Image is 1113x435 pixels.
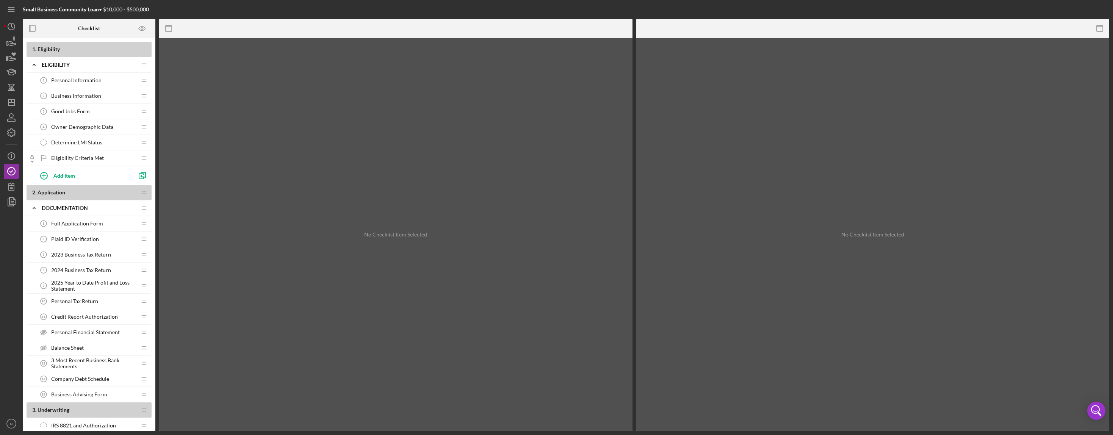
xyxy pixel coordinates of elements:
[51,139,102,146] span: Determine LMI Status
[32,189,36,196] span: 2 .
[42,62,136,68] div: Eligibility
[51,329,120,335] span: Personal Financial Statement
[42,393,45,396] tspan: 14
[51,252,111,258] span: 2023 Business Tax Return
[51,155,104,161] span: Eligibility Criteria Met
[51,422,116,429] span: IRS 8821 and Authorization
[42,299,45,303] tspan: 10
[43,78,45,82] tspan: 1
[51,298,98,304] span: Personal Tax Return
[51,124,113,130] span: Owner Demographic Data
[51,221,103,227] span: Full Application Form
[43,237,45,241] tspan: 6
[51,267,111,273] span: 2024 Business Tax Return
[43,222,45,225] tspan: 5
[38,46,60,52] span: Eligibility
[42,361,45,365] tspan: 12
[51,345,84,351] span: Balance Sheet
[43,94,45,98] tspan: 2
[32,407,36,413] span: 3 .
[51,376,109,382] span: Company Debt Schedule
[42,377,45,381] tspan: 13
[43,125,45,129] tspan: 4
[364,232,427,238] div: No Checklist Item Selected
[51,236,99,242] span: Plaid ID Verification
[43,284,45,288] tspan: 9
[1087,402,1105,420] div: Open Intercom Messenger
[43,268,45,272] tspan: 8
[38,189,65,196] span: Application
[34,168,133,183] button: Add Item
[4,416,19,431] button: N
[43,253,45,257] tspan: 7
[51,314,118,320] span: Credit Report Authorization
[51,108,90,114] span: Good Jobs Form
[51,391,107,397] span: Business Advising Form
[53,168,75,183] div: Add Item
[42,205,136,211] div: Documentation
[23,6,99,13] b: Small Business Community Loan
[42,315,45,319] tspan: 11
[32,46,36,52] span: 1 .
[23,6,149,13] div: • $10,000 - $500,000
[51,93,101,99] span: Business Information
[78,25,100,31] b: Checklist
[10,422,13,426] text: N
[841,232,904,238] div: No Checklist Item Selected
[51,357,136,369] span: 3 Most Recent Business Bank Statements
[51,280,136,292] span: 2025 Year to Date Profit and Loss Statement
[134,20,151,37] button: Preview as
[38,407,69,413] span: Underwriting
[43,110,45,113] tspan: 3
[51,77,102,83] span: Personal Information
